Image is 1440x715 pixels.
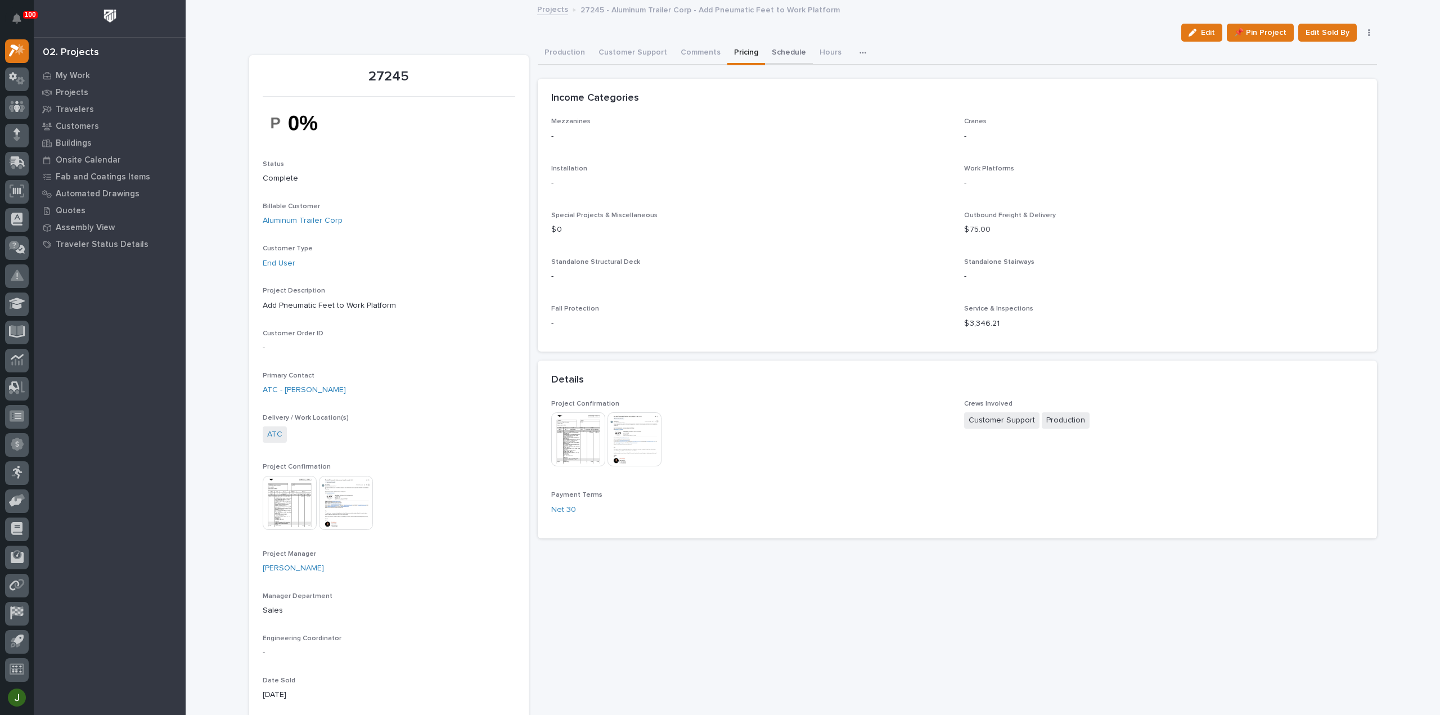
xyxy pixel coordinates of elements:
span: Payment Terms [551,492,602,498]
p: $ 3,346.21 [964,318,1363,330]
span: Customer Support [964,412,1039,429]
p: Customers [56,122,99,132]
span: Service & Inspections [964,305,1033,312]
button: Comments [674,42,727,65]
button: Notifications [5,7,29,30]
p: My Work [56,71,90,81]
span: Standalone Structural Deck [551,259,640,266]
p: - [551,131,951,142]
a: Travelers [34,101,186,118]
p: Add Pneumatic Feet to Work Platform [263,300,515,312]
button: Customer Support [592,42,674,65]
p: - [964,271,1363,282]
p: 27245 [263,69,515,85]
p: Buildings [56,138,92,149]
p: - [964,131,1363,142]
span: Customer Type [263,245,313,252]
p: Automated Drawings [56,189,139,199]
span: 📌 Pin Project [1234,26,1286,39]
div: 02. Projects [43,47,99,59]
a: Onsite Calendar [34,151,186,168]
p: - [551,271,951,282]
p: $ 0 [551,224,951,236]
a: Quotes [34,202,186,219]
span: Manager Department [263,593,332,600]
p: [DATE] [263,689,515,701]
p: - [964,177,1363,189]
a: Aluminum Trailer Corp [263,215,343,227]
a: Assembly View [34,219,186,236]
p: Projects [56,88,88,98]
button: Schedule [765,42,813,65]
div: Notifications100 [14,14,29,32]
a: Projects [34,84,186,101]
span: Special Projects & Miscellaneous [551,212,658,219]
button: 📌 Pin Project [1227,24,1294,42]
span: Production [1042,412,1090,429]
span: Customer Order ID [263,330,323,337]
a: Net 30 [551,504,576,516]
img: Workspace Logo [100,6,120,26]
p: Travelers [56,105,94,115]
a: Traveler Status Details [34,236,186,253]
a: Customers [34,118,186,134]
p: Assembly View [56,223,115,233]
p: $ 75.00 [964,224,1363,236]
span: Billable Customer [263,203,320,210]
a: Buildings [34,134,186,151]
span: Fall Protection [551,305,599,312]
span: Mezzanines [551,118,591,125]
span: Edit Sold By [1306,26,1349,39]
p: - [263,342,515,354]
a: Fab and Coatings Items [34,168,186,185]
span: Project Confirmation [263,464,331,470]
p: 100 [25,11,36,19]
span: Status [263,161,284,168]
span: Primary Contact [263,372,314,379]
a: My Work [34,67,186,84]
a: ATC [267,429,282,440]
span: Installation [551,165,587,172]
p: - [551,318,951,330]
button: Edit [1181,24,1222,42]
a: End User [263,258,295,269]
span: Project Manager [263,551,316,557]
span: Project Description [263,287,325,294]
span: Standalone Stairways [964,259,1034,266]
a: [PERSON_NAME] [263,563,324,574]
span: Crews Involved [964,401,1012,407]
p: 27245 - Aluminum Trailer Corp - Add Pneumatic Feet to Work Platform [580,3,840,15]
img: E91exHNQIFtg3YgmdyyfqWwek386R5YFhP1Y9xcc5sE [263,104,347,142]
h2: Income Categories [551,92,639,105]
span: Project Confirmation [551,401,619,407]
span: Cranes [964,118,987,125]
a: ATC - [PERSON_NAME] [263,384,346,396]
button: Pricing [727,42,765,65]
p: Quotes [56,206,85,216]
button: Edit Sold By [1298,24,1357,42]
span: Delivery / Work Location(s) [263,415,349,421]
span: Outbound Freight & Delivery [964,212,1056,219]
span: Engineering Coordinator [263,635,341,642]
p: Onsite Calendar [56,155,121,165]
p: Fab and Coatings Items [56,172,150,182]
span: Work Platforms [964,165,1014,172]
p: Sales [263,605,515,617]
button: users-avatar [5,686,29,709]
p: - [551,177,951,189]
span: Edit [1201,28,1215,38]
h2: Details [551,374,584,386]
p: Traveler Status Details [56,240,148,250]
a: Projects [537,2,568,15]
span: Date Sold [263,677,295,684]
button: Production [538,42,592,65]
p: - [263,647,515,659]
a: Automated Drawings [34,185,186,202]
p: Complete [263,173,515,185]
button: Hours [813,42,848,65]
